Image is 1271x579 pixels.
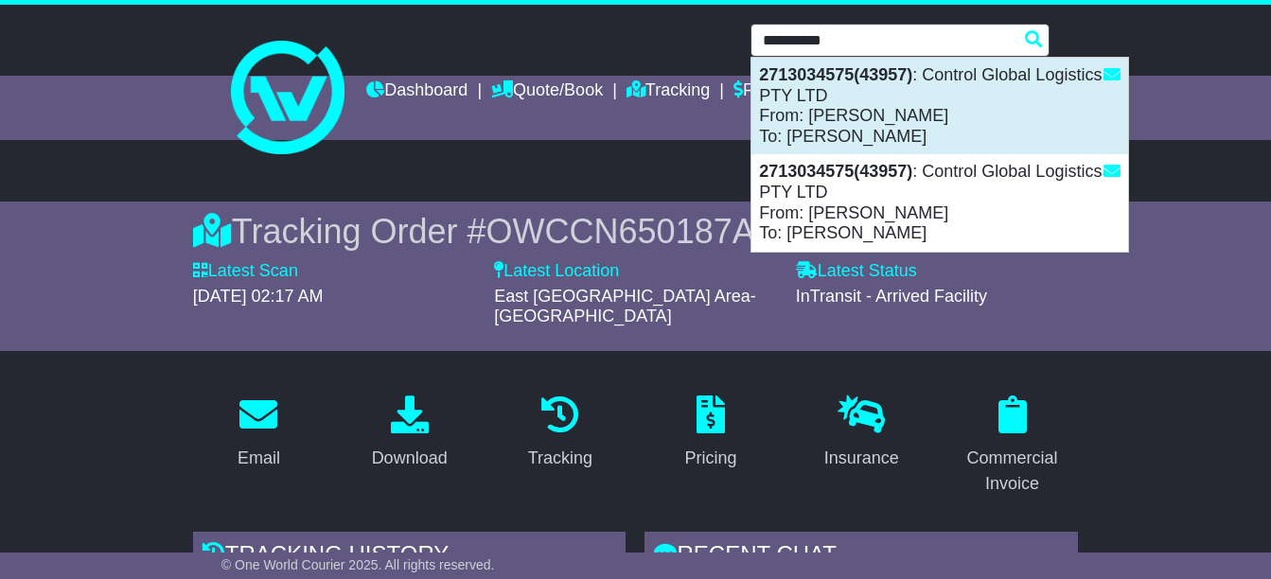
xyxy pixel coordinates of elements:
[193,287,324,306] span: [DATE] 02:17 AM
[366,76,468,108] a: Dashboard
[751,58,1128,154] div: : Control Global Logistics PTY LTD From: [PERSON_NAME] To: [PERSON_NAME]
[759,162,912,181] strong: 2713034575(43957)
[685,446,737,471] div: Pricing
[360,389,460,478] a: Download
[959,446,1066,497] div: Commercial Invoice
[733,76,820,108] a: Financials
[491,76,603,108] a: Quote/Book
[673,389,750,478] a: Pricing
[372,446,448,471] div: Download
[946,389,1078,503] a: Commercial Invoice
[824,446,899,471] div: Insurance
[812,389,911,478] a: Insurance
[225,389,292,478] a: Email
[193,261,298,282] label: Latest Scan
[796,261,917,282] label: Latest Status
[516,389,605,478] a: Tracking
[238,446,280,471] div: Email
[759,65,912,84] strong: 2713034575(43957)
[627,76,710,108] a: Tracking
[486,212,780,251] span: OWCCN650187AU
[751,154,1128,251] div: : Control Global Logistics PTY LTD From: [PERSON_NAME] To: [PERSON_NAME]
[494,261,619,282] label: Latest Location
[221,557,495,572] span: © One World Courier 2025. All rights reserved.
[193,211,1078,252] div: Tracking Order #
[494,287,755,326] span: East [GEOGRAPHIC_DATA] Area-[GEOGRAPHIC_DATA]
[528,446,592,471] div: Tracking
[796,287,987,306] span: InTransit - Arrived Facility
